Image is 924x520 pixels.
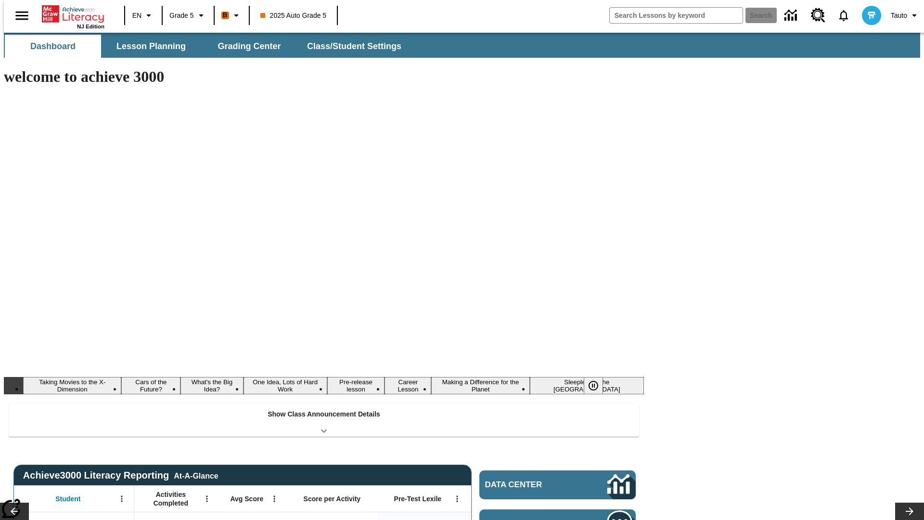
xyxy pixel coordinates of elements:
span: NJ Edition [77,24,104,29]
span: 2025 Auto Grade 5 [260,11,327,21]
span: Pre-Test Lexile [394,494,442,503]
h1: welcome to achieve 3000 [4,68,644,86]
div: Pause [584,377,613,394]
a: Notifications [831,3,856,28]
button: Slide 4 One Idea, Lots of Hard Work [244,377,327,394]
button: Pause [584,377,603,394]
a: Data Center [479,470,636,499]
div: Home [42,3,104,29]
span: Tauto [891,11,907,21]
button: Grade: Grade 5, Select a grade [166,7,211,24]
button: Open Menu [200,492,214,506]
span: B [223,9,228,21]
span: Grade 5 [169,11,194,21]
span: Achieve3000 Literacy Reporting [23,470,218,481]
button: Dashboard [5,35,101,58]
a: Home [42,4,104,24]
button: Open Menu [450,492,464,506]
button: Slide 5 Pre-release lesson [327,377,385,394]
div: Show Class Announcement Details [9,403,639,437]
button: Open side menu [8,1,36,30]
button: Class/Student Settings [299,35,409,58]
button: Grading Center [201,35,297,58]
button: Slide 6 Career Lesson [385,377,431,394]
a: Resource Center, Will open in new tab [805,2,831,28]
a: Data Center [779,2,805,29]
button: Lesson Planning [103,35,199,58]
button: Select a new avatar [856,3,887,28]
button: Language: EN, Select a language [128,7,159,24]
button: Slide 7 Making a Difference for the Planet [431,377,529,394]
span: Avg Score [230,494,263,503]
span: Data Center [485,480,575,490]
div: SubNavbar [4,35,410,58]
button: Slide 2 Cars of the Future? [121,377,180,394]
span: Activities Completed [139,490,203,507]
span: Student [55,494,80,503]
button: Open Menu [267,492,282,506]
span: EN [132,11,141,21]
button: Lesson carousel, Next [895,503,924,520]
button: Profile/Settings [887,7,924,24]
div: SubNavbar [4,33,920,58]
button: Boost Class color is orange. Change class color [218,7,246,24]
button: Slide 8 Sleepless in the Animal Kingdom [530,377,644,394]
button: Slide 1 Taking Movies to the X-Dimension [23,377,121,394]
input: search field [610,8,743,23]
img: avatar image [862,6,881,25]
button: Open Menu [115,492,129,506]
button: Slide 3 What's the Big Idea? [180,377,243,394]
div: At-A-Glance [174,470,218,481]
span: Score per Activity [304,494,361,503]
p: Show Class Announcement Details [268,409,380,419]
